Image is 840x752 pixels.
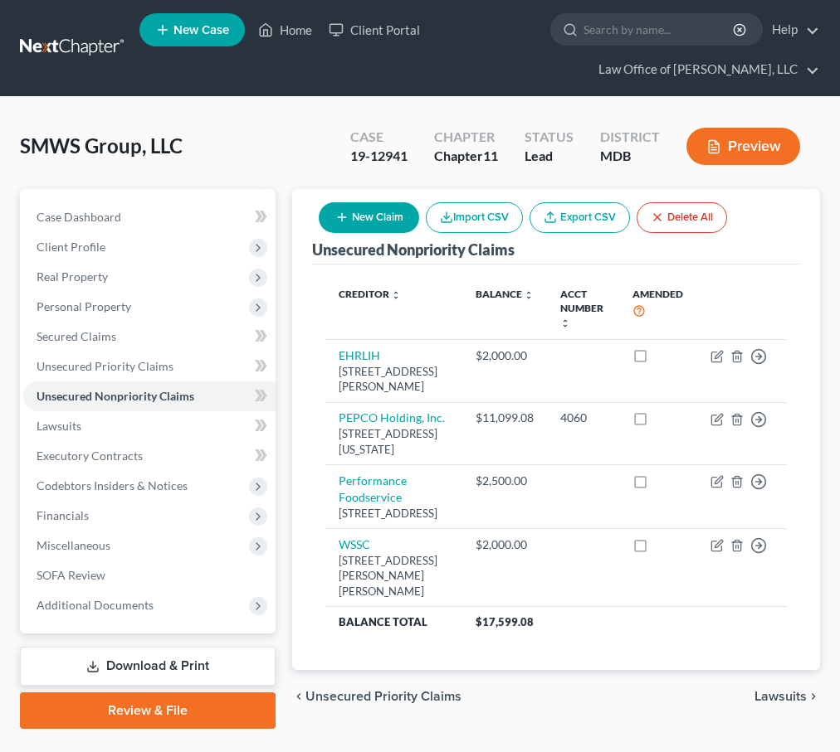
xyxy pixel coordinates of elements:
span: Codebtors Insiders & Notices [37,478,188,492]
div: $2,000.00 [476,536,534,553]
th: Amended [619,278,697,340]
span: Unsecured Nonpriority Claims [37,389,194,403]
a: SOFA Review [23,560,276,590]
div: Case [350,128,408,147]
div: District [600,128,660,147]
a: Acct Number unfold_more [560,288,603,328]
span: $17,599.08 [476,615,534,628]
a: WSSC [339,537,370,551]
span: Client Profile [37,240,105,254]
div: $11,099.08 [476,410,534,426]
div: 4060 [560,410,606,426]
button: Preview [686,128,800,165]
a: Creditor unfold_more [339,288,401,300]
span: Executory Contracts [37,449,143,463]
div: [STREET_ADDRESS][PERSON_NAME] [339,364,449,395]
th: Balance Total [325,607,462,637]
button: New Claim [319,202,419,233]
div: 19-12941 [350,147,408,166]
span: SOFA Review [37,568,105,582]
a: Case Dashboard [23,202,276,232]
span: New Case [173,24,229,36]
span: Miscellaneous [37,538,110,552]
i: unfold_more [560,318,570,328]
a: Law Office of [PERSON_NAME], LLC [590,55,819,85]
span: Unsecured Priority Claims [305,690,462,703]
div: $2,000.00 [476,347,534,364]
button: chevron_left Unsecured Priority Claims [292,690,462,703]
div: [STREET_ADDRESS][US_STATE] [339,426,449,457]
span: Additional Documents [37,598,154,612]
span: Case Dashboard [37,210,121,224]
div: Lead [525,147,574,166]
a: PEPCO Holding, Inc. [339,410,445,425]
i: chevron_left [292,690,305,703]
span: Unsecured Priority Claims [37,359,173,373]
span: Lawsuits [755,690,807,703]
button: Delete All [637,202,727,233]
a: Review & File [20,692,276,729]
a: Home [250,15,320,45]
span: Secured Claims [37,329,116,343]
a: Export CSV [530,202,630,233]
div: Unsecured Nonpriority Claims [312,240,515,260]
div: [STREET_ADDRESS] [339,506,449,522]
span: Real Property [37,269,108,284]
a: Help [764,15,819,45]
a: Balance unfold_more [476,288,534,300]
div: [STREET_ADDRESS][PERSON_NAME][PERSON_NAME] [339,553,449,599]
div: Status [525,128,574,147]
div: MDB [600,147,660,166]
a: EHRLIH [339,348,380,362]
i: chevron_right [807,690,820,703]
a: Secured Claims [23,322,276,352]
span: SMWS Group, LLC [20,133,183,158]
div: Chapter [434,147,498,166]
span: 11 [483,148,498,163]
a: Lawsuits [23,411,276,441]
div: Chapter [434,128,498,147]
a: Unsecured Nonpriority Claims [23,381,276,411]
button: Import CSV [426,202,523,233]
span: Financials [37,508,89,522]
i: unfold_more [524,290,534,300]
i: unfold_more [391,290,401,300]
a: Client Portal [320,15,428,45]
a: Download & Print [20,647,276,686]
a: Unsecured Priority Claims [23,352,276,381]
span: Lawsuits [37,419,81,433]
a: Executory Contracts [23,441,276,471]
div: $2,500.00 [476,473,534,489]
button: Lawsuits chevron_right [755,690,820,703]
span: Personal Property [37,299,131,313]
a: Performance Foodservice [339,473,407,504]
input: Search by name... [584,14,735,45]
